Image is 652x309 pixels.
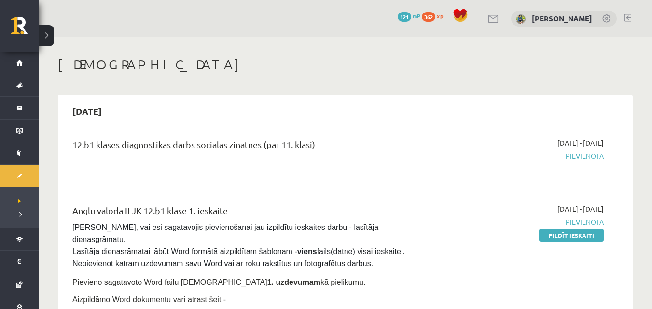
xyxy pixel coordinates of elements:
[297,247,317,255] strong: viens
[398,12,411,22] span: 121
[516,14,526,24] img: Viktorija Dolmatova
[58,56,633,73] h1: [DEMOGRAPHIC_DATA]
[72,204,422,222] div: Angļu valoda II JK 12.b1 klase 1. ieskaite
[413,12,420,20] span: mP
[11,17,39,41] a: Rīgas 1. Tālmācības vidusskola
[72,278,365,286] span: Pievieno sagatavoto Word failu [DEMOGRAPHIC_DATA] kā pielikumu.
[63,100,111,122] h2: [DATE]
[422,12,435,22] span: 362
[72,223,407,268] span: [PERSON_NAME], vai esi sagatavojis pievienošanai jau izpildītu ieskaites darbu - lasītāja dienasg...
[72,138,422,156] div: 12.b1 klases diagnostikas darbs sociālās zinātnēs (par 11. klasi)
[422,12,448,20] a: 362 xp
[539,229,604,242] a: Pildīt ieskaiti
[557,204,604,214] span: [DATE] - [DATE]
[437,12,443,20] span: xp
[436,217,604,227] span: Pievienota
[532,13,592,23] a: [PERSON_NAME]
[72,296,226,304] span: Aizpildāmo Word dokumentu vari atrast šeit -
[398,12,420,20] a: 121 mP
[267,278,320,286] strong: 1. uzdevumam
[557,138,604,148] span: [DATE] - [DATE]
[436,151,604,161] span: Pievienota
